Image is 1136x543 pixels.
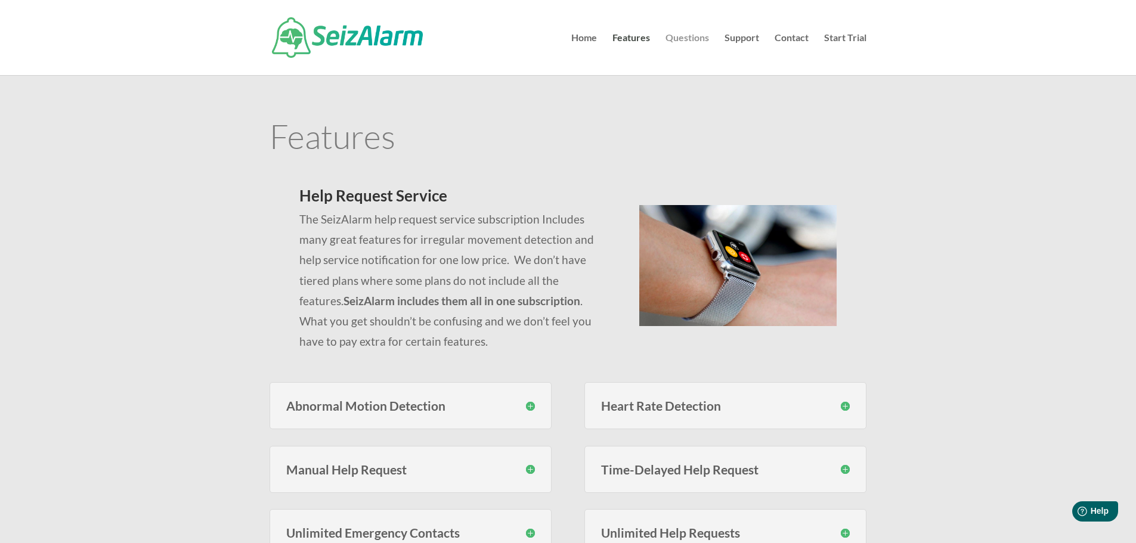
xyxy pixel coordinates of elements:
a: Home [571,33,597,75]
h3: Abnormal Motion Detection [286,399,535,412]
h3: Time-Delayed Help Request [601,463,850,476]
h3: Heart Rate Detection [601,399,850,412]
h2: Help Request Service [299,188,610,209]
h1: Features [270,119,866,159]
h3: Manual Help Request [286,463,535,476]
h3: Unlimited Emergency Contacts [286,526,535,539]
strong: SeizAlarm includes them all in one subscription [343,294,580,308]
p: The SeizAlarm help request service subscription Includes many great features for irregular moveme... [299,209,610,352]
a: Questions [665,33,709,75]
iframe: Help widget launcher [1030,497,1123,530]
a: Start Trial [824,33,866,75]
a: Features [612,33,650,75]
img: SeizAlarm [272,17,423,58]
a: Support [725,33,759,75]
a: Contact [775,33,809,75]
h3: Unlimited Help Requests [601,526,850,539]
img: seizalarm-on-wrist [639,205,837,326]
